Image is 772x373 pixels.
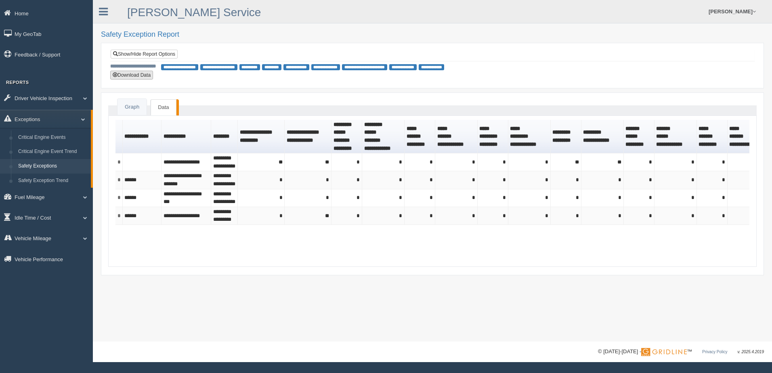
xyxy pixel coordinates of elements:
[728,120,770,153] th: Sort column
[15,174,91,188] a: Safety Exception Trend
[331,120,362,153] th: Sort column
[101,31,764,39] h2: Safety Exception Report
[238,120,285,153] th: Sort column
[697,120,728,153] th: Sort column
[598,348,764,356] div: © [DATE]-[DATE] - ™
[15,130,91,145] a: Critical Engine Events
[127,6,261,19] a: [PERSON_NAME] Service
[151,99,176,116] a: Data
[435,120,478,153] th: Sort column
[110,71,153,80] button: Download Data
[405,120,435,153] th: Sort column
[581,120,624,153] th: Sort column
[15,145,91,159] a: Critical Engine Event Trend
[641,348,687,356] img: Gridline
[655,120,697,153] th: Sort column
[211,120,238,153] th: Sort column
[285,120,331,153] th: Sort column
[111,50,178,59] a: Show/Hide Report Options
[15,159,91,174] a: Safety Exceptions
[702,350,727,354] a: Privacy Policy
[738,350,764,354] span: v. 2025.4.2019
[362,120,405,153] th: Sort column
[624,120,655,153] th: Sort column
[478,120,508,153] th: Sort column
[117,99,147,115] a: Graph
[162,120,212,153] th: Sort column
[551,120,581,153] th: Sort column
[123,120,162,153] th: Sort column
[508,120,551,153] th: Sort column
